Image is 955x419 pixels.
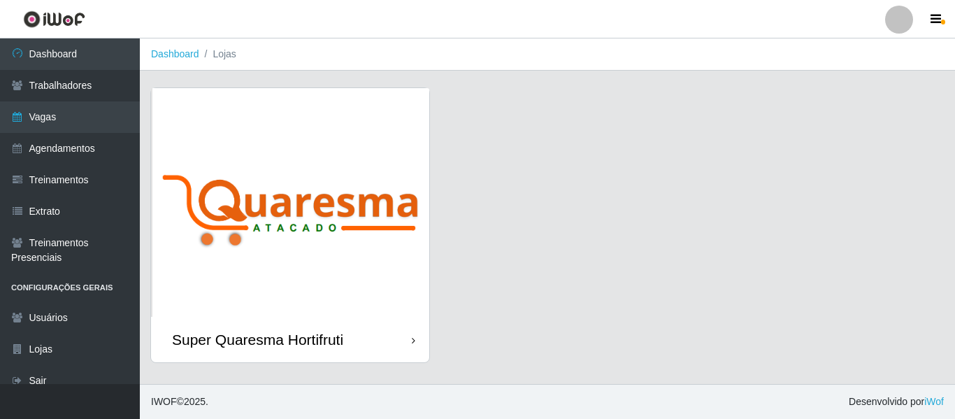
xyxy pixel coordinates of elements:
img: cardImg [151,88,429,317]
span: Desenvolvido por [849,395,944,409]
span: © 2025 . [151,395,208,409]
a: Super Quaresma Hortifruti [151,88,429,362]
a: iWof [924,396,944,407]
img: CoreUI Logo [23,10,85,28]
nav: breadcrumb [140,38,955,71]
span: IWOF [151,396,177,407]
a: Dashboard [151,48,199,59]
li: Lojas [199,47,236,62]
div: Super Quaresma Hortifruti [172,331,343,348]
